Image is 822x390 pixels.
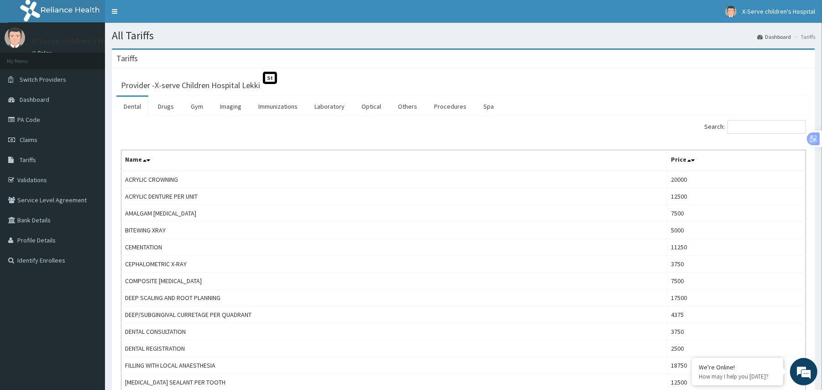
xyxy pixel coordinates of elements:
td: 7500 [667,273,806,290]
a: Others [391,97,424,116]
td: DENTAL REGISTRATION [121,340,667,357]
div: Minimize live chat window [150,5,172,26]
a: Optical [354,97,388,116]
td: 2500 [667,340,806,357]
label: Search: [704,120,806,134]
td: 3750 [667,256,806,273]
td: DENTAL CONSULTATION [121,323,667,340]
td: BITEWING XRAY [121,222,667,239]
td: FILLING WITH LOCAL ANAESTHESIA [121,357,667,374]
p: X-Serve children's Hospital [32,37,128,45]
a: Laboratory [307,97,352,116]
a: Procedures [427,97,474,116]
a: Spa [476,97,501,116]
img: d_794563401_company_1708531726252_794563401 [17,46,37,69]
a: Immunizations [251,97,305,116]
td: CEMENTATION [121,239,667,256]
span: Claims [20,136,37,144]
th: Name [121,150,667,171]
td: 3750 [667,323,806,340]
li: Tariffs [792,33,815,41]
a: Dental [116,97,148,116]
td: DEEP/SUBGINGIVAL CURRETAGE PER QUADRANT [121,306,667,323]
th: Price [667,150,806,171]
td: CEPHALOMETRIC X-RAY [121,256,667,273]
span: We're online! [53,115,126,207]
td: ACRYLIC CROWNING [121,171,667,188]
img: User Image [5,27,25,48]
a: Online [32,50,54,56]
td: 7500 [667,205,806,222]
a: Imaging [213,97,249,116]
img: User Image [725,6,737,17]
span: St [263,72,277,84]
td: 5000 [667,222,806,239]
td: ACRYLIC DENTURE PER UNIT [121,188,667,205]
td: 17500 [667,290,806,306]
td: AMALGAM [MEDICAL_DATA] [121,205,667,222]
td: COMPOSITE [MEDICAL_DATA] [121,273,667,290]
h1: All Tariffs [112,30,815,42]
td: 20000 [667,171,806,188]
div: We're Online! [699,363,776,371]
input: Search: [728,120,806,134]
td: 4375 [667,306,806,323]
div: Chat with us now [47,51,153,63]
textarea: Type your message and hit 'Enter' [5,249,174,281]
span: Switch Providers [20,75,66,84]
td: 11250 [667,239,806,256]
h3: Provider - X-serve Children Hospital Lekki [121,81,260,90]
h3: Tariffs [116,54,138,63]
span: Dashboard [20,95,49,104]
span: Tariffs [20,156,36,164]
span: X-Serve children's Hospital [742,7,815,16]
td: DEEP SCALING AND ROOT PLANNING [121,290,667,306]
td: 18750 [667,357,806,374]
td: 12500 [667,188,806,205]
p: How may I help you today? [699,373,776,380]
a: Gym [183,97,210,116]
a: Dashboard [757,33,791,41]
a: Drugs [151,97,181,116]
